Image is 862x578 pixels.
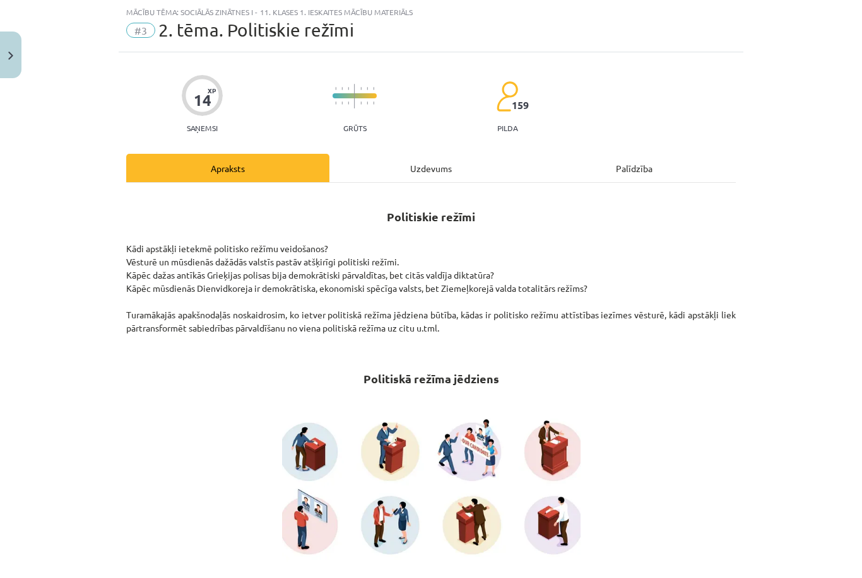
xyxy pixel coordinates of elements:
img: icon-close-lesson-0947bae3869378f0d4975bcd49f059093ad1ed9edebbc8119c70593378902aed.svg [8,52,13,60]
img: icon-long-line-d9ea69661e0d244f92f715978eff75569469978d946b2353a9bb055b3ed8787d.svg [354,84,355,108]
img: icon-short-line-57e1e144782c952c97e751825c79c345078a6d821885a25fce030b3d8c18986b.svg [367,101,368,105]
strong: Politiskie režīmi [387,209,475,224]
div: 14 [194,91,211,109]
div: Uzdevums [329,154,533,182]
img: icon-short-line-57e1e144782c952c97e751825c79c345078a6d821885a25fce030b3d8c18986b.svg [360,87,362,90]
div: Mācību tēma: Sociālās zinātnes i - 11. klases 1. ieskaites mācību materiāls [126,8,736,16]
p: Kādi apstākļi ietekmē politisko režīmu veidošanos? Vēsturē un mūsdienās dažādās valstīs pastāv at... [126,242,736,335]
p: pilda [497,124,517,132]
img: icon-short-line-57e1e144782c952c97e751825c79c345078a6d821885a25fce030b3d8c18986b.svg [367,87,368,90]
div: Palīdzība [533,154,736,182]
img: icon-short-line-57e1e144782c952c97e751825c79c345078a6d821885a25fce030b3d8c18986b.svg [373,101,374,105]
div: Apraksts [126,154,329,182]
p: Saņemsi [182,124,223,132]
span: 159 [512,100,529,111]
img: icon-short-line-57e1e144782c952c97e751825c79c345078a6d821885a25fce030b3d8c18986b.svg [360,101,362,105]
img: icon-short-line-57e1e144782c952c97e751825c79c345078a6d821885a25fce030b3d8c18986b.svg [348,101,349,105]
img: icon-short-line-57e1e144782c952c97e751825c79c345078a6d821885a25fce030b3d8c18986b.svg [373,87,374,90]
img: icon-short-line-57e1e144782c952c97e751825c79c345078a6d821885a25fce030b3d8c18986b.svg [335,87,336,90]
span: XP [208,87,216,94]
img: icon-short-line-57e1e144782c952c97e751825c79c345078a6d821885a25fce030b3d8c18986b.svg [348,87,349,90]
img: students-c634bb4e5e11cddfef0936a35e636f08e4e9abd3cc4e673bd6f9a4125e45ecb1.svg [496,81,518,112]
img: icon-short-line-57e1e144782c952c97e751825c79c345078a6d821885a25fce030b3d8c18986b.svg [341,101,343,105]
img: icon-short-line-57e1e144782c952c97e751825c79c345078a6d821885a25fce030b3d8c18986b.svg [341,87,343,90]
span: #3 [126,23,155,38]
span: 2. tēma. Politiskie režīmi [158,20,354,40]
strong: Politiskā režīma jēdziens [363,371,499,386]
p: Grūts [343,124,367,132]
img: icon-short-line-57e1e144782c952c97e751825c79c345078a6d821885a25fce030b3d8c18986b.svg [335,101,336,105]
